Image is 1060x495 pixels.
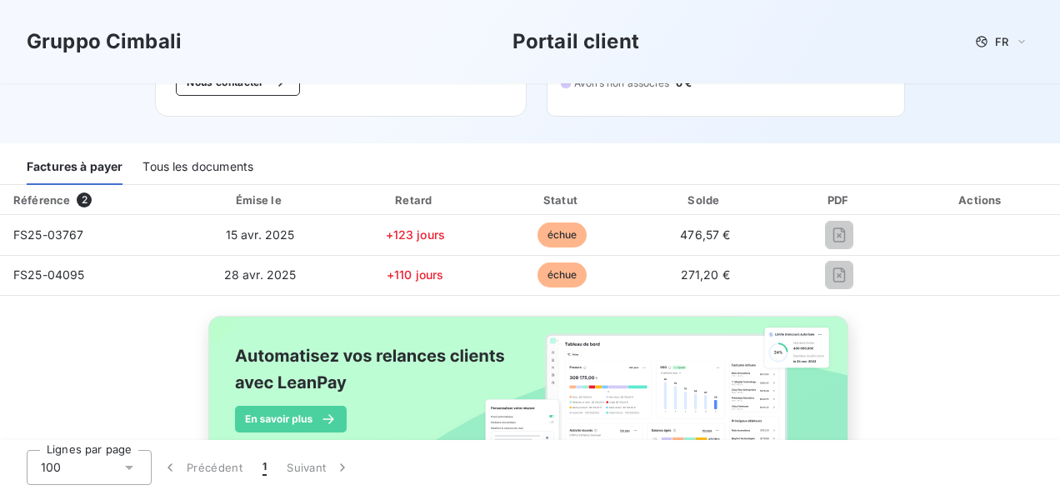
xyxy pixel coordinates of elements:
[27,150,122,185] div: Factures à payer
[676,76,692,91] span: 0 €
[537,222,587,247] span: échue
[387,267,444,282] span: +110 jours
[680,227,730,242] span: 476,57 €
[574,76,669,91] span: Avoirs non associés
[262,459,267,476] span: 1
[907,192,1057,208] div: Actions
[681,267,730,282] span: 271,20 €
[779,192,900,208] div: PDF
[77,192,92,207] span: 2
[13,227,84,242] span: FS25-03767
[152,450,252,485] button: Précédent
[142,150,253,185] div: Tous les documents
[13,193,70,207] div: Référence
[386,227,446,242] span: +123 jours
[226,227,295,242] span: 15 avr. 2025
[224,267,297,282] span: 28 avr. 2025
[252,450,277,485] button: 1
[182,192,337,208] div: Émise le
[637,192,772,208] div: Solde
[512,27,639,57] h3: Portail client
[537,262,587,287] span: échue
[995,35,1008,48] span: FR
[41,459,61,476] span: 100
[344,192,486,208] div: Retard
[13,267,85,282] span: FS25-04095
[27,27,182,57] h3: Gruppo Cimbali
[277,450,361,485] button: Suivant
[492,192,631,208] div: Statut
